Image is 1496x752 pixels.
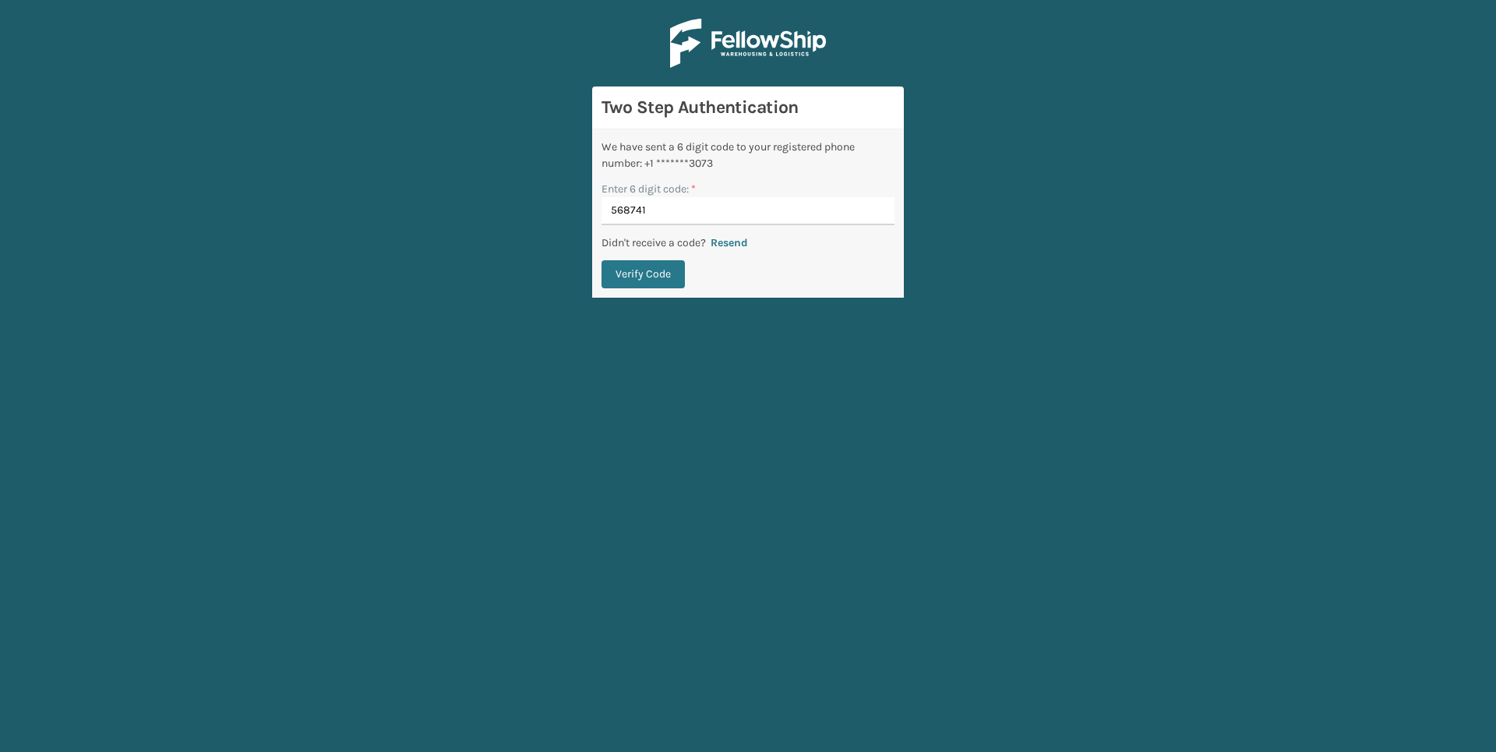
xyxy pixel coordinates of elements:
[602,96,894,119] h3: Two Step Authentication
[602,260,685,288] button: Verify Code
[706,236,753,250] button: Resend
[602,181,696,197] label: Enter 6 digit code:
[670,19,826,68] img: Logo
[602,139,894,171] div: We have sent a 6 digit code to your registered phone number: +1 *******3073
[602,235,706,251] p: Didn't receive a code?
